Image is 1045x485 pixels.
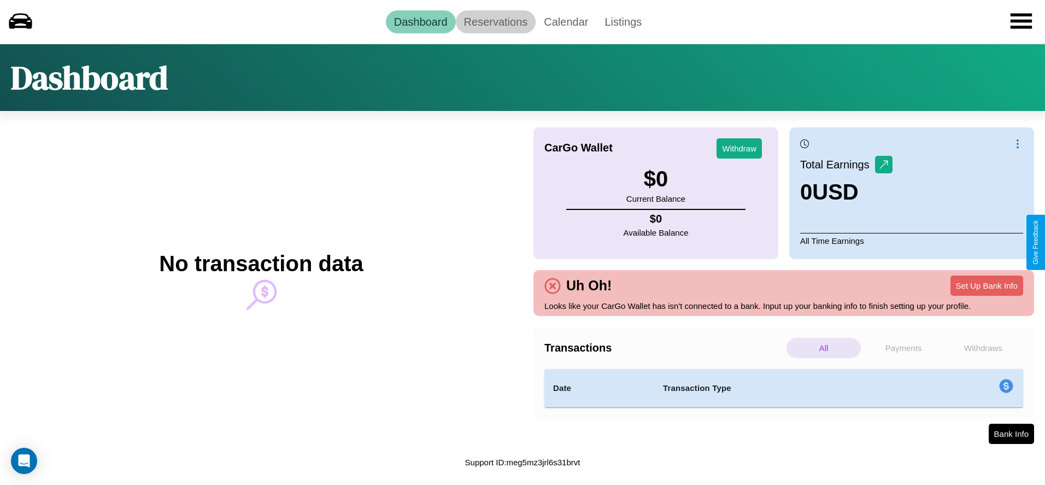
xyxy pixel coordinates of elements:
a: Reservations [456,10,536,33]
p: Looks like your CarGo Wallet has isn't connected to a bank. Input up your banking info to finish ... [544,299,1023,313]
h2: No transaction data [159,252,363,276]
div: Give Feedback [1032,220,1040,265]
p: Withdraws [946,338,1020,358]
a: Calendar [536,10,596,33]
h4: Uh Oh! [561,278,617,294]
table: simple table [544,369,1023,407]
button: Set Up Bank Info [950,276,1023,296]
a: Dashboard [386,10,456,33]
button: Withdraw [717,138,762,159]
p: Current Balance [626,191,685,206]
h4: CarGo Wallet [544,142,613,154]
p: Total Earnings [800,155,875,174]
h3: 0 USD [800,180,893,204]
h4: Transaction Type [663,382,910,395]
p: All [786,338,861,358]
p: Payments [866,338,941,358]
p: Available Balance [624,225,689,240]
div: Open Intercom Messenger [11,448,37,474]
button: Bank Info [989,424,1034,444]
h3: $ 0 [626,167,685,191]
p: All Time Earnings [800,233,1023,248]
h4: Transactions [544,342,784,354]
h4: $ 0 [624,213,689,225]
p: Support ID: meg5mz3jrl6s31brvt [465,455,580,470]
a: Listings [596,10,650,33]
h1: Dashboard [11,55,168,100]
h4: Date [553,382,645,395]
